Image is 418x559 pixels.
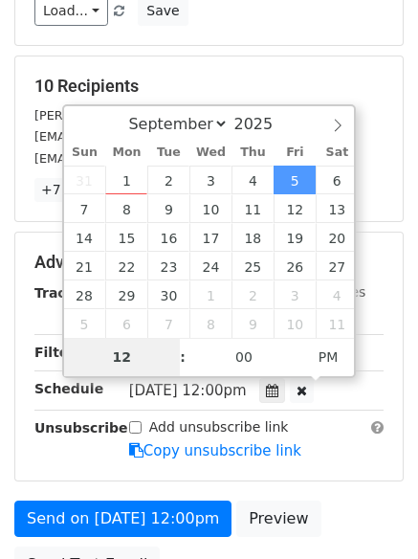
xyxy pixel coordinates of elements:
[316,223,358,252] span: September 20, 2025
[316,194,358,223] span: September 13, 2025
[147,309,189,338] span: October 7, 2025
[34,76,384,97] h5: 10 Recipients
[147,194,189,223] span: September 9, 2025
[274,223,316,252] span: September 19, 2025
[147,223,189,252] span: September 16, 2025
[105,280,147,309] span: September 29, 2025
[34,129,248,144] small: [EMAIL_ADDRESS][DOMAIN_NAME]
[64,309,106,338] span: October 5, 2025
[231,309,274,338] span: October 9, 2025
[105,194,147,223] span: September 8, 2025
[231,280,274,309] span: October 2, 2025
[147,252,189,280] span: September 23, 2025
[274,252,316,280] span: September 26, 2025
[274,194,316,223] span: September 12, 2025
[34,178,106,202] a: +7 more
[147,146,189,159] span: Tue
[274,309,316,338] span: October 10, 2025
[274,166,316,194] span: September 5, 2025
[316,166,358,194] span: September 6, 2025
[105,223,147,252] span: September 15, 2025
[64,252,106,280] span: September 21, 2025
[231,252,274,280] span: September 25, 2025
[189,252,231,280] span: September 24, 2025
[105,166,147,194] span: September 1, 2025
[189,280,231,309] span: October 1, 2025
[64,338,181,376] input: Hour
[34,285,99,301] strong: Tracking
[189,194,231,223] span: September 10, 2025
[186,338,302,376] input: Minute
[316,252,358,280] span: September 27, 2025
[64,223,106,252] span: September 14, 2025
[229,115,297,133] input: Year
[34,345,83,360] strong: Filters
[189,223,231,252] span: September 17, 2025
[149,417,289,437] label: Add unsubscribe link
[105,252,147,280] span: September 22, 2025
[231,146,274,159] span: Thu
[231,194,274,223] span: September 11, 2025
[231,223,274,252] span: September 18, 2025
[274,280,316,309] span: October 3, 2025
[236,501,320,537] a: Preview
[64,194,106,223] span: September 7, 2025
[147,166,189,194] span: September 2, 2025
[34,151,248,166] small: [EMAIL_ADDRESS][DOMAIN_NAME]
[147,280,189,309] span: September 30, 2025
[316,146,358,159] span: Sat
[180,338,186,376] span: :
[316,280,358,309] span: October 4, 2025
[34,420,128,436] strong: Unsubscribe
[274,146,316,159] span: Fri
[189,309,231,338] span: October 8, 2025
[34,381,103,396] strong: Schedule
[105,146,147,159] span: Mon
[64,146,106,159] span: Sun
[231,166,274,194] span: September 4, 2025
[14,501,231,537] a: Send on [DATE] 12:00pm
[189,166,231,194] span: September 3, 2025
[189,146,231,159] span: Wed
[34,108,349,123] small: [PERSON_NAME][EMAIL_ADDRESS][DOMAIN_NAME]
[105,309,147,338] span: October 6, 2025
[322,467,418,559] iframe: Chat Widget
[34,252,384,273] h5: Advanced
[316,309,358,338] span: October 11, 2025
[302,338,355,376] span: Click to toggle
[64,280,106,309] span: September 28, 2025
[129,442,301,459] a: Copy unsubscribe link
[129,382,247,399] span: [DATE] 12:00pm
[64,166,106,194] span: August 31, 2025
